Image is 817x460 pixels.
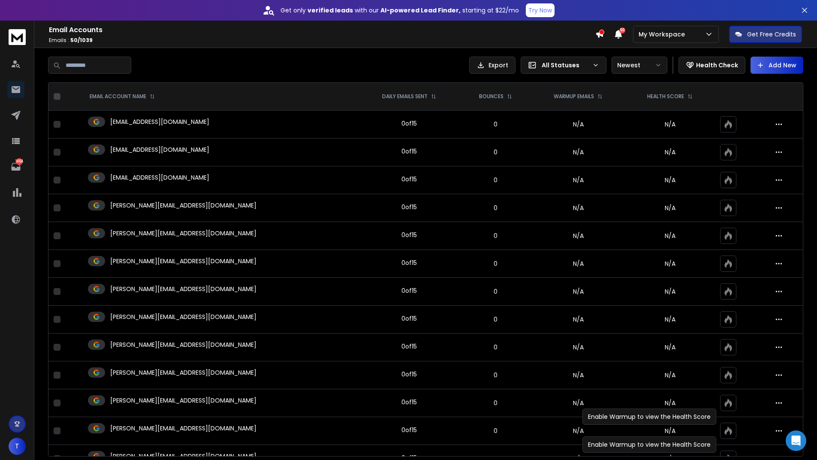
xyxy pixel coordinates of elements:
[630,371,709,379] p: N/A
[9,438,26,455] button: T
[531,389,625,417] td: N/A
[110,313,256,321] p: [PERSON_NAME][EMAIL_ADDRESS][DOMAIN_NAME]
[401,342,417,351] div: 0 of 15
[531,138,625,166] td: N/A
[465,259,526,268] p: 0
[612,57,667,74] button: Newest
[90,93,155,100] div: EMAIL ACCOUNT NAME
[401,370,417,379] div: 0 of 15
[630,176,709,184] p: N/A
[308,6,353,15] strong: verified leads
[554,93,594,100] p: WARMUP EMAILS
[647,93,684,100] p: HEALTH SCORE
[401,203,417,211] div: 0 of 15
[401,119,417,128] div: 0 of 15
[465,204,526,212] p: 0
[110,285,256,293] p: [PERSON_NAME][EMAIL_ADDRESS][DOMAIN_NAME]
[582,409,716,425] div: Enable Warmup to view the Health Score
[401,314,417,323] div: 0 of 15
[528,6,552,15] p: Try Now
[465,315,526,324] p: 0
[469,57,516,74] button: Export
[49,37,595,44] p: Emails :
[382,93,428,100] p: DAILY EMAILS SENT
[465,232,526,240] p: 0
[531,250,625,278] td: N/A
[531,222,625,250] td: N/A
[401,398,417,406] div: 0 of 15
[786,430,806,451] div: Open Intercom Messenger
[751,57,803,74] button: Add New
[479,93,503,100] p: BOUNCES
[630,343,709,352] p: N/A
[465,287,526,296] p: 0
[465,399,526,407] p: 0
[465,427,526,435] p: 0
[465,371,526,379] p: 0
[465,120,526,129] p: 0
[531,417,625,445] td: N/A
[531,278,625,306] td: N/A
[639,30,688,39] p: My Workspace
[531,111,625,138] td: N/A
[526,3,555,17] button: Try Now
[630,399,709,407] p: N/A
[9,29,26,45] img: logo
[531,361,625,389] td: N/A
[380,6,461,15] strong: AI-powered Lead Finder,
[110,340,256,349] p: [PERSON_NAME][EMAIL_ADDRESS][DOMAIN_NAME]
[630,148,709,156] p: N/A
[110,424,256,433] p: [PERSON_NAME][EMAIL_ADDRESS][DOMAIN_NAME]
[401,147,417,156] div: 0 of 15
[401,231,417,239] div: 0 of 15
[280,6,519,15] p: Get only with our starting at $22/mo
[110,229,256,238] p: [PERSON_NAME][EMAIL_ADDRESS][DOMAIN_NAME]
[619,27,625,33] span: 50
[110,368,256,377] p: [PERSON_NAME][EMAIL_ADDRESS][DOMAIN_NAME]
[630,287,709,296] p: N/A
[16,158,23,165] p: 1464
[630,259,709,268] p: N/A
[110,396,256,405] p: [PERSON_NAME][EMAIL_ADDRESS][DOMAIN_NAME]
[110,201,256,210] p: [PERSON_NAME][EMAIL_ADDRESS][DOMAIN_NAME]
[110,145,209,154] p: [EMAIL_ADDRESS][DOMAIN_NAME]
[7,158,24,175] a: 1464
[110,173,209,182] p: [EMAIL_ADDRESS][DOMAIN_NAME]
[110,257,256,265] p: [PERSON_NAME][EMAIL_ADDRESS][DOMAIN_NAME]
[401,175,417,183] div: 0 of 15
[465,148,526,156] p: 0
[49,25,595,35] h1: Email Accounts
[531,306,625,334] td: N/A
[465,176,526,184] p: 0
[630,120,709,129] p: N/A
[401,286,417,295] div: 0 of 15
[747,30,796,39] p: Get Free Credits
[729,26,802,43] button: Get Free Credits
[70,36,93,44] span: 50 / 1039
[401,426,417,434] div: 0 of 15
[696,61,738,69] p: Health Check
[531,194,625,222] td: N/A
[630,427,709,435] p: N/A
[465,343,526,352] p: 0
[542,61,589,69] p: All Statuses
[531,334,625,361] td: N/A
[531,166,625,194] td: N/A
[630,315,709,324] p: N/A
[678,57,745,74] button: Health Check
[582,436,716,453] div: Enable Warmup to view the Health Score
[630,232,709,240] p: N/A
[110,117,209,126] p: [EMAIL_ADDRESS][DOMAIN_NAME]
[401,259,417,267] div: 0 of 15
[630,204,709,212] p: N/A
